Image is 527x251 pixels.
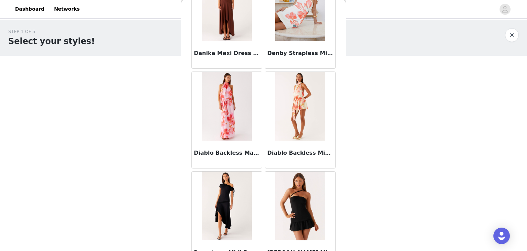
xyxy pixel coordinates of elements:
[202,72,251,141] img: Diablo Backless Maxi Dress - Blushing Blossom
[202,172,251,240] img: Downtown Midi Dress - Black
[50,1,84,17] a: Networks
[11,1,48,17] a: Dashboard
[267,49,333,57] h3: Denby Strapless Mini Dress - Siena Floral
[194,49,260,57] h3: Danika Maxi Dress - Chocolate
[493,228,510,244] div: Open Intercom Messenger
[275,72,325,141] img: Diablo Backless Mini Dress - Mimosa Blossom
[502,4,508,15] div: avatar
[194,149,260,157] h3: Diablo Backless Maxi Dress - Blushing Blossom
[267,149,333,157] h3: Diablo Backless Mini Dress - Mimosa Blossom
[8,35,95,47] h1: Select your styles!
[275,172,325,240] img: Ebonique Mini Dress - Black
[8,28,95,35] div: STEP 1 OF 5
